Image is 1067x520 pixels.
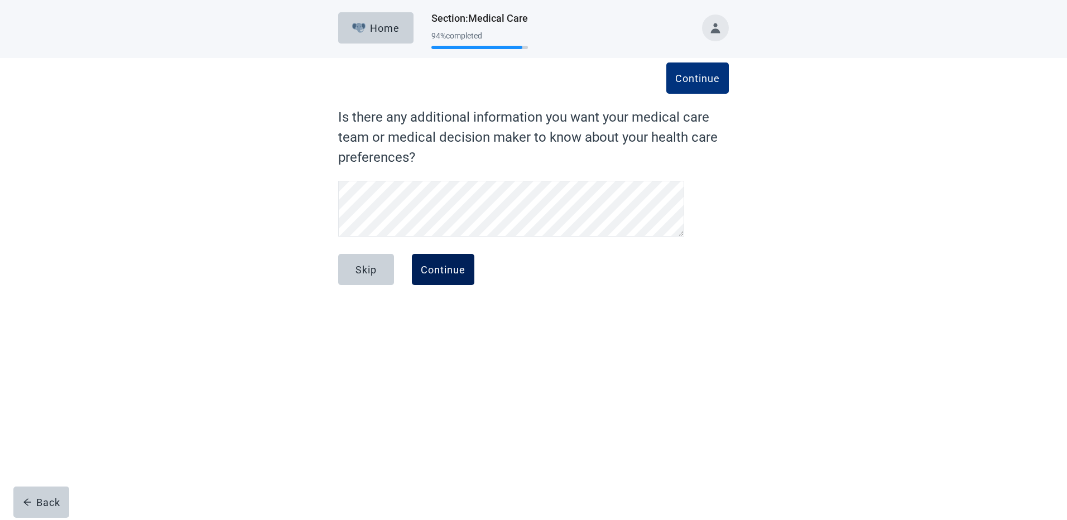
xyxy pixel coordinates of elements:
div: Continue [675,73,720,84]
div: Continue [421,264,465,275]
button: Skip [338,254,394,285]
button: arrow-leftBack [13,487,69,518]
button: Toggle account menu [702,15,729,41]
div: Skip [355,264,377,275]
button: Continue [666,62,729,94]
span: arrow-left [23,498,32,507]
div: 94 % completed [431,31,528,40]
img: Elephant [352,23,366,33]
h1: Section : Medical Care [431,11,528,26]
label: Is there any additional information you want your medical care team or medical decision maker to ... [338,107,729,167]
div: Back [23,497,60,508]
div: Home [352,22,400,33]
button: ElephantHome [338,12,414,44]
button: Continue [412,254,474,285]
div: Progress section [431,27,528,54]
